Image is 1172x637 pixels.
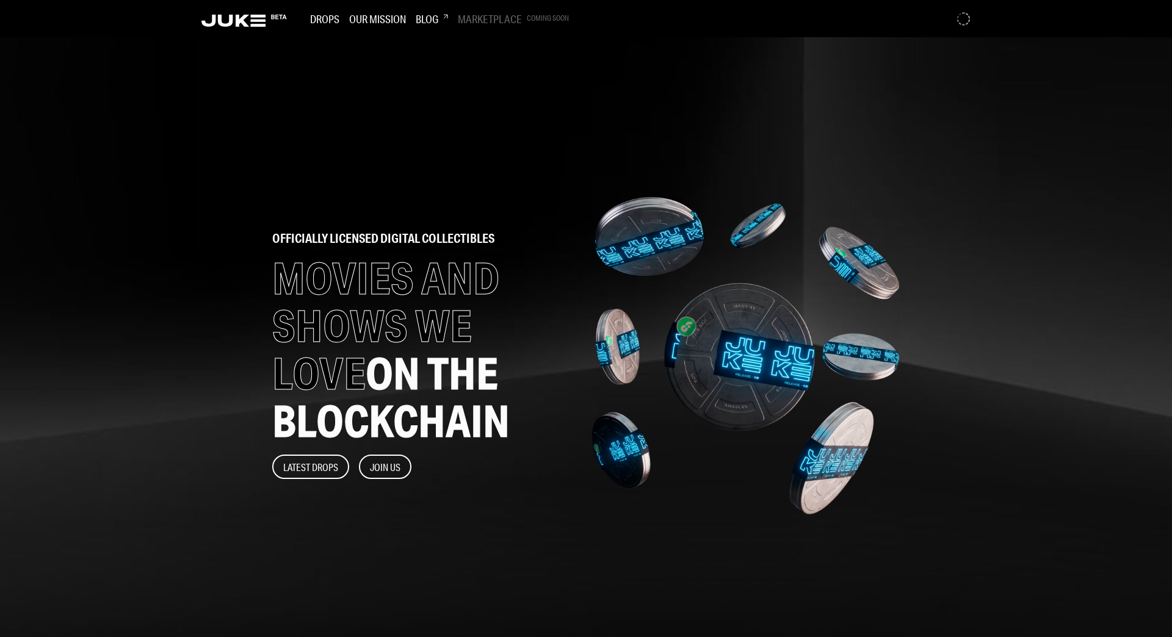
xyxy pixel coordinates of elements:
[359,455,411,479] button: Join Us
[349,12,406,26] h3: Our Mission
[272,455,349,479] button: Latest Drops
[591,145,900,566] img: home-banner
[310,12,339,26] h3: Drops
[272,232,568,245] h2: officially licensed digital collectibles
[416,12,448,26] h3: Blog
[272,254,568,445] h1: MOVIES AND SHOWS WE LOVE
[272,347,510,447] span: ON THE BLOCKCHAIN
